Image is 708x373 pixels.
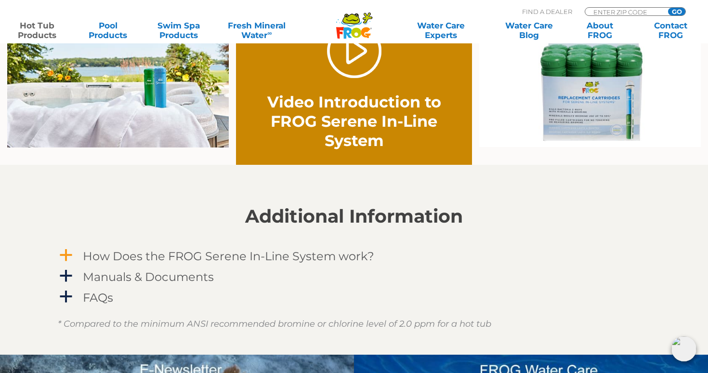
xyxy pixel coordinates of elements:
a: Water CareExperts [396,21,486,40]
a: ContactFROG [643,21,698,40]
img: openIcon [671,336,696,361]
a: a Manuals & Documents [58,268,650,286]
a: Fresh MineralWater∞ [222,21,291,40]
h4: How Does the FROG Serene In-Line System work? [83,250,374,263]
a: Hot TubProducts [10,21,65,40]
p: Find A Dealer [522,7,572,16]
a: a FAQs [58,289,650,306]
a: a How Does the FROG Serene In-Line System work? [58,247,650,265]
a: AboutFROG [572,21,627,40]
h4: FAQs [83,291,113,304]
input: Zip Code Form [592,8,657,16]
em: * Compared to the minimum ANSI recommended bromine or chlorine level of 2.0 ppm for a hot tub [58,319,491,329]
h2: Additional Information [58,206,650,227]
a: PoolProducts [80,21,135,40]
a: Water CareBlog [501,21,556,40]
a: Swim SpaProducts [151,21,206,40]
span: a [59,248,73,263]
sup: ∞ [267,29,272,37]
input: GO [668,8,685,15]
span: a [59,269,73,283]
span: a [59,290,73,304]
a: Play Video [327,24,381,78]
h2: Video Introduction to FROG Serene In-Line System [260,93,448,150]
h4: Manuals & Documents [83,270,214,283]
